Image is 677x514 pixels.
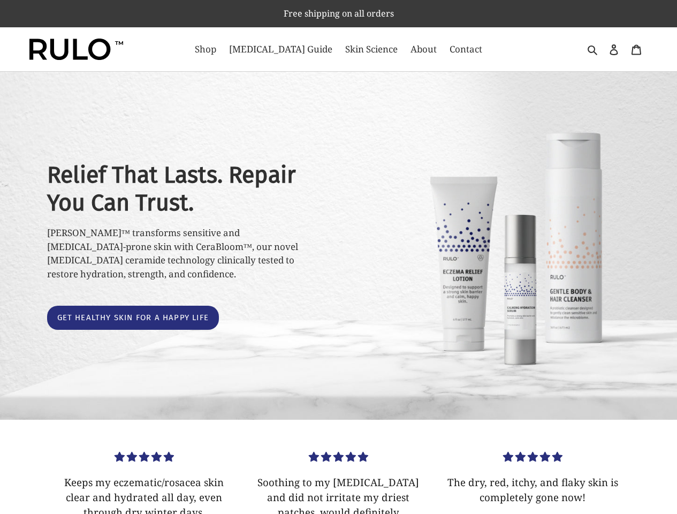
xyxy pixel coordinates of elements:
[345,43,398,56] span: Skin Science
[195,43,216,56] span: Shop
[444,475,622,505] p: The dry, red, itchy, and flaky skin is completely gone now!
[47,161,320,216] h2: Relief That Lasts. Repair You Can Trust.
[450,43,482,56] span: Contact
[309,450,368,463] span: 5.00 stars
[224,41,338,58] a: [MEDICAL_DATA] Guide
[229,43,332,56] span: [MEDICAL_DATA] Guide
[405,41,442,58] a: About
[503,450,562,463] span: 5.00 stars
[47,306,219,330] a: Get healthy skin for a happy life: Catalog
[29,39,123,60] img: Rulo™ Skin
[115,450,174,463] span: 5.00 stars
[47,226,320,281] p: [PERSON_NAME]™ transforms sensitive and [MEDICAL_DATA]-prone skin with CeraBloom™, our novel [MED...
[444,41,488,58] a: Contact
[1,1,676,26] p: Free shipping on all orders
[410,43,437,56] span: About
[340,41,403,58] a: Skin Science
[189,41,222,58] a: Shop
